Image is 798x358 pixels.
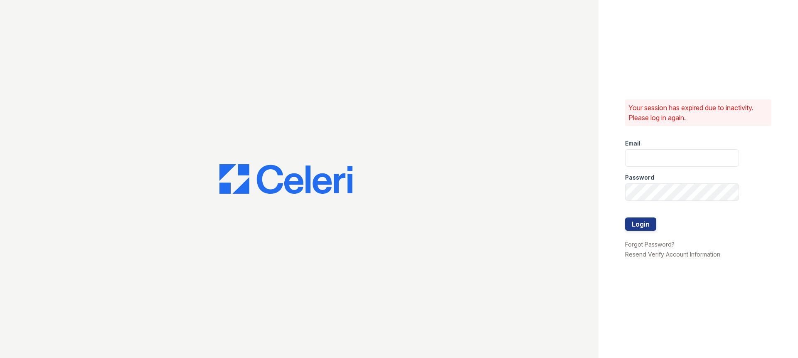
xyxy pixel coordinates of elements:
p: Your session has expired due to inactivity. Please log in again. [628,103,768,123]
label: Password [625,173,654,182]
a: Resend Verify Account Information [625,251,720,258]
button: Login [625,217,656,231]
img: CE_Logo_Blue-a8612792a0a2168367f1c8372b55b34899dd931a85d93a1a3d3e32e68fde9ad4.png [219,164,352,194]
label: Email [625,139,640,148]
a: Forgot Password? [625,241,675,248]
